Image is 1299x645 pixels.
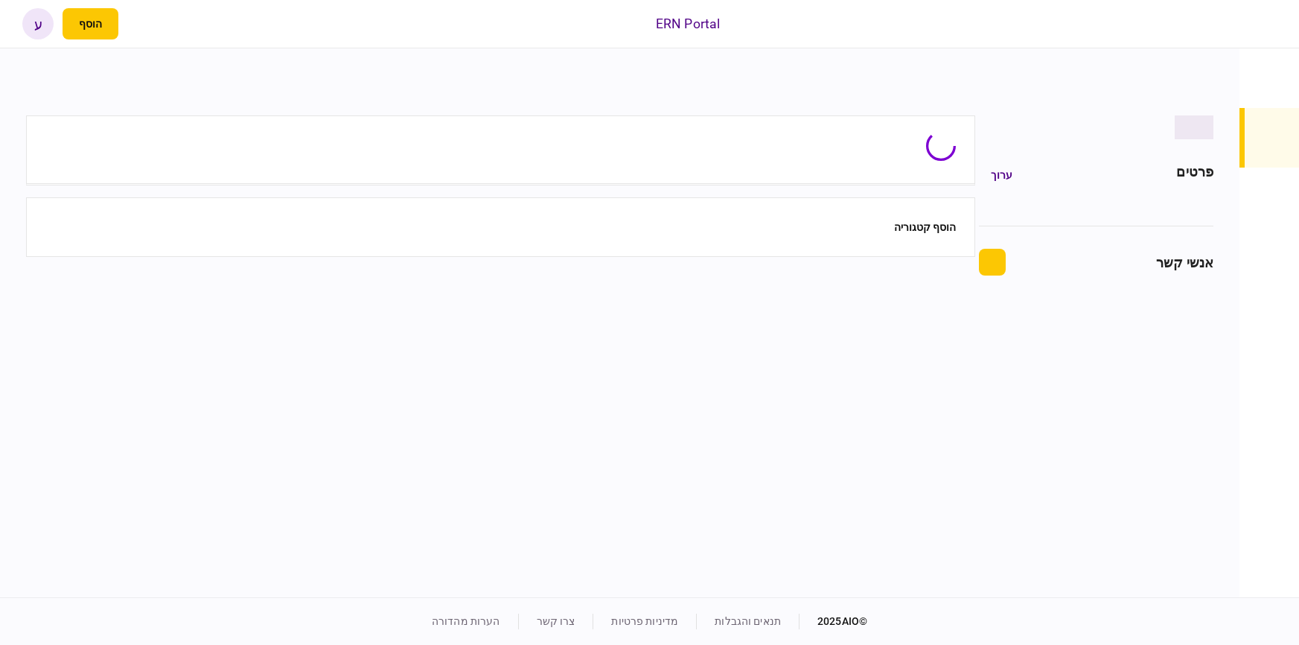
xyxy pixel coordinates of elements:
[611,615,678,627] a: מדיניות פרטיות
[432,615,500,627] a: הערות מהדורה
[537,615,575,627] a: צרו קשר
[63,8,118,39] button: פתח תפריט להוספת לקוח
[1176,162,1213,188] div: פרטים
[715,615,781,627] a: תנאים והגבלות
[127,8,159,39] button: פתח רשימת התראות
[656,14,720,34] div: ERN Portal
[894,221,956,233] button: הוסף קטגוריה
[979,162,1024,188] button: ערוך
[1156,252,1213,273] div: אנשי קשר
[799,614,867,629] div: © 2025 AIO
[22,8,54,39] button: ע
